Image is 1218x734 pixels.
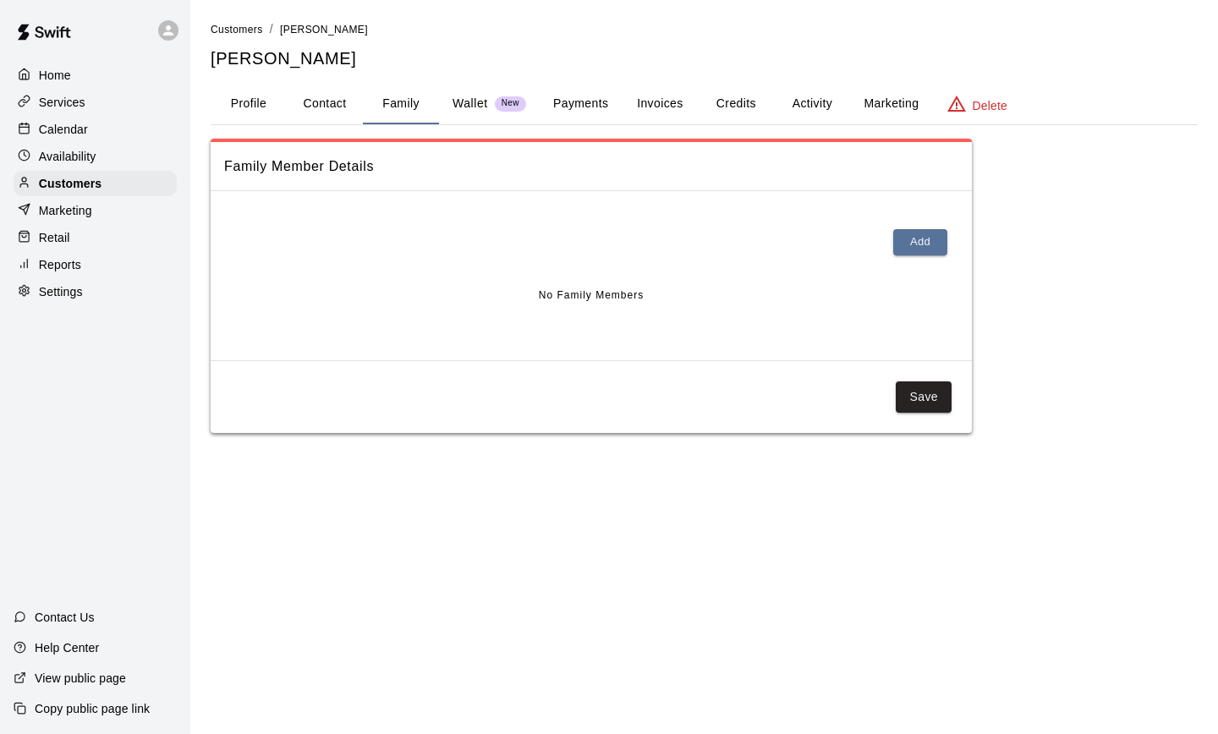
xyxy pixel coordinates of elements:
p: Delete [973,97,1007,114]
a: Settings [14,279,177,304]
a: Calendar [14,117,177,142]
p: Reports [39,256,81,273]
p: Home [39,67,71,84]
button: Profile [211,84,287,124]
p: Retail [39,229,70,246]
li: / [270,20,273,38]
button: Invoices [622,84,698,124]
p: Services [39,94,85,111]
a: Availability [14,144,177,169]
a: Retail [14,225,177,250]
p: Customers [39,175,101,192]
button: Contact [287,84,363,124]
p: Marketing [39,202,92,219]
a: Services [14,90,177,115]
span: [PERSON_NAME] [280,24,368,36]
p: Calendar [39,121,88,138]
a: Reports [14,252,177,277]
p: Help Center [35,639,99,656]
button: Payments [540,84,622,124]
button: Family [363,84,439,124]
a: Home [14,63,177,88]
span: No Family Members [539,282,644,309]
p: View public page [35,670,126,687]
p: Settings [39,283,83,300]
span: New [495,98,526,109]
span: Family Member Details [224,156,958,178]
a: Customers [14,171,177,196]
button: Marketing [850,84,932,124]
a: Marketing [14,198,177,223]
button: Add [893,229,947,255]
nav: breadcrumb [211,20,1198,39]
span: Customers [211,24,263,36]
p: Contact Us [35,609,95,626]
p: Availability [39,148,96,165]
h5: [PERSON_NAME] [211,47,1198,70]
div: basic tabs example [211,84,1198,124]
button: Save [896,381,952,413]
p: Copy public page link [35,700,150,717]
button: Activity [774,84,850,124]
a: Customers [211,22,263,36]
button: Credits [698,84,774,124]
p: Wallet [453,95,488,112]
